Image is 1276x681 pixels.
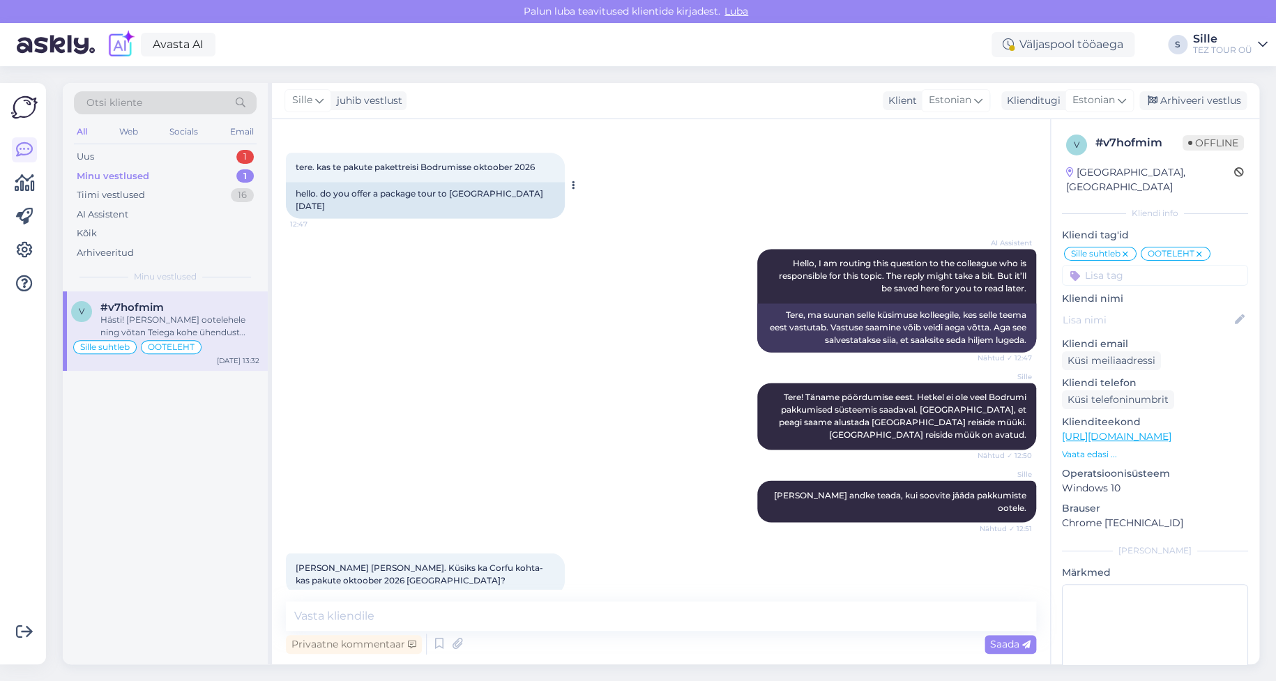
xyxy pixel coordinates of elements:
[100,314,259,339] div: Hästi! [PERSON_NAME] ootelehele ning võtan Teiega kohe ühendust [EMAIL_ADDRESS][DOMAIN_NAME] kui ...
[980,372,1032,382] span: Sille
[774,489,1028,512] span: [PERSON_NAME] andke teada, kui soovite jääda pakkumiste ootele.
[167,123,201,141] div: Socials
[1148,250,1194,258] span: OOTELEHT
[148,343,195,351] span: OOTELEHT
[1168,35,1187,54] div: S
[992,32,1134,57] div: Väljaspool tööaega
[1062,565,1248,580] p: Märkmed
[331,93,402,108] div: juhib vestlust
[77,246,134,260] div: Arhiveeritud
[217,355,259,366] div: [DATE] 13:32
[1062,207,1248,220] div: Kliendi info
[231,188,254,202] div: 16
[1183,135,1244,151] span: Offline
[1062,376,1248,390] p: Kliendi telefon
[1066,165,1234,194] div: [GEOGRAPHIC_DATA], [GEOGRAPHIC_DATA]
[1062,544,1248,557] div: [PERSON_NAME]
[292,93,312,108] span: Sille
[1001,93,1061,108] div: Klienditugi
[1074,139,1079,150] span: v
[79,306,84,316] span: v
[980,469,1032,480] span: Sille
[236,150,254,164] div: 1
[11,94,38,121] img: Askly Logo
[980,238,1032,248] span: AI Assistent
[1139,91,1247,110] div: Arhiveeri vestlus
[990,638,1031,650] span: Saada
[86,95,142,110] span: Otsi kliente
[116,123,141,141] div: Web
[1071,250,1121,258] span: Sille suhtleb
[1062,390,1174,409] div: Küsi telefoninumbrit
[290,219,342,229] span: 12:47
[286,635,422,654] div: Privaatne kommentaar
[980,523,1032,533] span: Nähtud ✓ 12:51
[1062,430,1171,443] a: [URL][DOMAIN_NAME]
[1062,351,1161,370] div: Küsi meiliaadressi
[296,162,535,172] span: tere. kas te pakute pakettreisi Bodrumisse oktoober 2026
[720,5,752,17] span: Luba
[1062,337,1248,351] p: Kliendi email
[1062,481,1248,496] p: Windows 10
[1062,501,1248,516] p: Brauser
[74,123,90,141] div: All
[1062,466,1248,481] p: Operatsioonisüsteem
[227,123,257,141] div: Email
[1072,93,1115,108] span: Estonian
[134,270,197,283] span: Minu vestlused
[77,169,149,183] div: Minu vestlused
[779,258,1028,293] span: Hello, I am routing this question to the colleague who is responsible for this topic. The reply m...
[286,182,565,218] div: hello. do you offer a package tour to [GEOGRAPHIC_DATA] [DATE]
[77,150,94,164] div: Uus
[141,33,215,56] a: Avasta AI
[106,30,135,59] img: explore-ai
[1193,33,1268,56] a: SilleTEZ TOUR OÜ
[1063,312,1232,328] input: Lisa nimi
[883,93,917,108] div: Klient
[1095,135,1183,151] div: # v7hofmim
[1193,45,1252,56] div: TEZ TOUR OÜ
[77,227,97,240] div: Kõik
[1062,448,1248,461] p: Vaata edasi ...
[1062,291,1248,306] p: Kliendi nimi
[100,301,164,314] span: #v7hofmim
[80,343,130,351] span: Sille suhtleb
[779,392,1028,440] span: Tere! Täname pöördumise eest. Hetkel ei ole veel Bodrumi pakkumised süsteemis saadaval. [GEOGRAPH...
[978,450,1032,461] span: Nähtud ✓ 12:50
[1193,33,1252,45] div: Sille
[77,188,145,202] div: Tiimi vestlused
[757,303,1036,352] div: Tere, ma suunan selle küsimuse kolleegile, kes selle teema eest vastutab. Vastuse saamine võib ve...
[296,562,545,585] span: [PERSON_NAME] [PERSON_NAME]. Küsiks ka Corfu kohta- kas pakute oktoober 2026 [GEOGRAPHIC_DATA]?
[1062,415,1248,429] p: Klienditeekond
[1062,516,1248,530] p: Chrome [TECHNICAL_ID]
[1062,228,1248,243] p: Kliendi tag'id
[77,208,128,222] div: AI Assistent
[929,93,971,108] span: Estonian
[1062,265,1248,286] input: Lisa tag
[236,169,254,183] div: 1
[978,353,1032,363] span: Nähtud ✓ 12:47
